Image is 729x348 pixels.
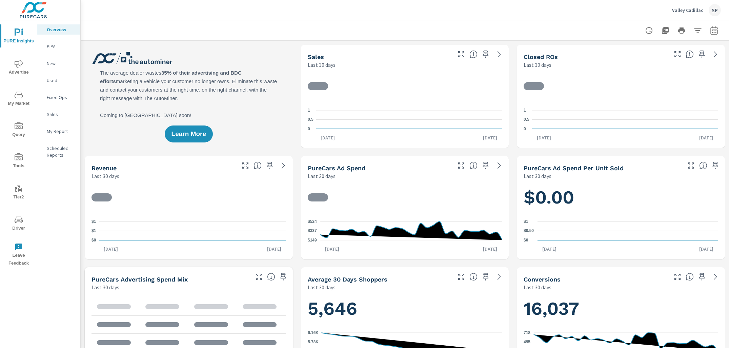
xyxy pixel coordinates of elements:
[308,219,317,224] text: $524
[478,246,502,252] p: [DATE]
[278,160,289,171] a: See more details in report
[308,108,310,113] text: 1
[308,283,336,291] p: Last 30 days
[480,49,491,60] span: Save this to your personalized report
[92,219,96,224] text: $1
[672,7,703,13] p: Valley Cadillac
[659,24,672,37] button: "Export Report to PDF"
[92,229,96,233] text: $1
[0,20,37,270] div: nav menu
[37,41,80,52] div: PIPA
[709,4,721,16] div: SP
[308,127,310,131] text: 0
[47,111,75,118] p: Sales
[524,172,551,180] p: Last 30 days
[2,185,35,201] span: Tier2
[37,75,80,85] div: Used
[456,271,467,282] button: Make Fullscreen
[2,60,35,76] span: Advertise
[92,276,188,283] h5: PureCars Advertising Spend Mix
[37,109,80,119] div: Sales
[456,160,467,171] button: Make Fullscreen
[524,283,551,291] p: Last 30 days
[524,108,526,113] text: 1
[47,26,75,33] p: Overview
[308,340,319,344] text: 5.78K
[37,24,80,35] div: Overview
[469,161,478,170] span: Total cost of media for all PureCars channels for the selected dealership group over the selected...
[696,271,707,282] span: Save this to your personalized report
[92,172,119,180] p: Last 30 days
[699,161,707,170] span: Average cost of advertising per each vehicle sold at the dealer over the selected date range. The...
[320,246,344,252] p: [DATE]
[308,330,319,335] text: 6.16K
[47,60,75,67] p: New
[672,271,683,282] button: Make Fullscreen
[308,53,324,60] h5: Sales
[262,246,286,252] p: [DATE]
[37,143,80,160] div: Scheduled Reports
[686,160,696,171] button: Make Fullscreen
[171,131,206,137] span: Learn More
[308,276,387,283] h5: Average 30 Days Shoppers
[494,160,505,171] a: See more details in report
[278,271,289,282] span: Save this to your personalized report
[524,238,528,243] text: $0
[2,216,35,232] span: Driver
[2,91,35,108] span: My Market
[308,228,317,233] text: $337
[694,134,718,141] p: [DATE]
[480,271,491,282] span: Save this to your personalized report
[308,172,336,180] p: Last 30 days
[47,43,75,50] p: PIPA
[686,273,694,281] span: The number of dealer-specified goals completed by a visitor. [Source: This data is provided by th...
[524,127,526,131] text: 0
[92,238,96,243] text: $0
[2,243,35,267] span: Leave Feedback
[240,160,251,171] button: Make Fullscreen
[92,165,117,172] h5: Revenue
[308,165,365,172] h5: PureCars Ad Spend
[524,276,561,283] h5: Conversions
[494,271,505,282] a: See more details in report
[308,297,502,320] h1: 5,646
[37,58,80,69] div: New
[696,49,707,60] span: Save this to your personalized report
[691,24,705,37] button: Apply Filters
[707,24,721,37] button: Select Date Range
[524,117,529,122] text: 0.5
[2,153,35,170] span: Tools
[710,160,721,171] span: Save this to your personalized report
[456,49,467,60] button: Make Fullscreen
[524,165,624,172] h5: PureCars Ad Spend Per Unit Sold
[47,128,75,135] p: My Report
[267,273,275,281] span: This table looks at how you compare to the amount of budget you spend per channel as opposed to y...
[480,160,491,171] span: Save this to your personalized report
[254,161,262,170] span: Total sales revenue over the selected date range. [Source: This data is sourced from the dealer’s...
[2,122,35,139] span: Query
[47,94,75,101] p: Fixed Ops
[672,49,683,60] button: Make Fullscreen
[524,219,528,224] text: $1
[264,160,275,171] span: Save this to your personalized report
[478,134,502,141] p: [DATE]
[532,134,556,141] p: [DATE]
[469,50,478,58] span: Number of vehicles sold by the dealership over the selected date range. [Source: This data is sou...
[308,238,317,243] text: $149
[494,49,505,60] a: See more details in report
[675,24,688,37] button: Print Report
[47,145,75,158] p: Scheduled Reports
[524,297,718,320] h1: 16,037
[694,246,718,252] p: [DATE]
[524,330,530,335] text: 718
[538,246,561,252] p: [DATE]
[99,246,123,252] p: [DATE]
[710,49,721,60] a: See more details in report
[308,61,336,69] p: Last 30 days
[524,340,530,345] text: 495
[47,77,75,84] p: Used
[524,61,551,69] p: Last 30 days
[524,186,718,209] h1: $0.00
[37,92,80,102] div: Fixed Ops
[254,271,264,282] button: Make Fullscreen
